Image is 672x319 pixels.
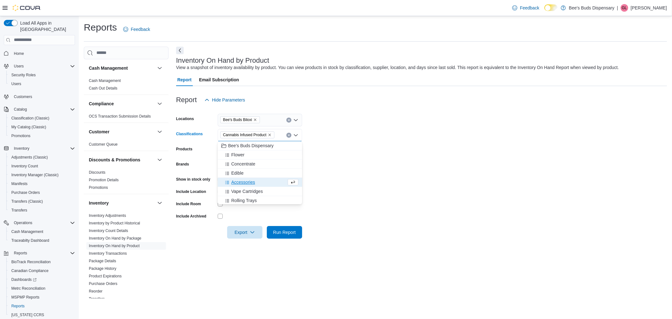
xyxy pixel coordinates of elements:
button: Catalog [1,105,78,114]
a: Cash Out Details [89,86,118,90]
span: Promotions [9,132,75,140]
a: Promotions [89,185,108,190]
span: Feedback [520,5,539,11]
span: Discounts [89,170,106,175]
button: Home [1,49,78,58]
span: Metrc Reconciliation [9,285,75,292]
label: Include Location [176,189,206,194]
a: Reports [9,302,27,310]
span: Cannabis Infused Product [220,131,274,138]
a: Inventory Manager (Classic) [9,171,61,179]
h3: Cash Management [89,65,128,71]
span: Inventory Count [9,162,75,170]
span: Run Report [273,229,296,235]
button: Clear input [286,118,291,123]
span: Customer Queue [89,142,118,147]
a: Inventory Transactions [89,251,127,256]
button: Next [176,47,184,54]
a: Feedback [121,23,152,36]
button: Metrc Reconciliation [6,284,78,293]
button: Discounts & Promotions [89,157,155,163]
span: Load All Apps in [GEOGRAPHIC_DATA] [18,20,75,32]
button: Reports [6,302,78,310]
h3: Customer [89,129,109,135]
button: Transfers [6,206,78,215]
span: Export [231,226,259,239]
span: Bee's Buds Biloxi [223,117,252,123]
h3: Compliance [89,101,114,107]
button: Export [227,226,262,239]
span: Traceabilty Dashboard [11,238,49,243]
div: Choose from the following options [218,141,302,269]
div: View a snapshot of inventory availability by product. You can view products in stock by classific... [176,64,619,71]
a: Package History [89,266,116,271]
span: Email Subscription [199,73,239,86]
button: BioTrack Reconciliation [6,258,78,266]
span: Cannabis Infused Product [223,132,267,138]
span: Users [11,81,21,86]
span: Reports [14,251,27,256]
span: Classification (Classic) [9,114,75,122]
span: Transfers [89,296,105,301]
button: Run Report [267,226,302,239]
button: Inventory [156,199,164,207]
span: Security Roles [9,71,75,79]
p: [PERSON_NAME] [631,4,667,12]
a: Metrc Reconciliation [9,285,48,292]
span: Rolling Trays [231,197,257,204]
span: Catalog [11,106,75,113]
button: Operations [11,219,35,227]
span: My Catalog (Classic) [11,125,46,130]
button: Operations [1,218,78,227]
span: Inventory On Hand by Product [89,243,140,248]
a: Product Expirations [89,274,122,278]
label: Brands [176,162,189,167]
a: Transfers (Classic) [9,198,45,205]
span: Transfers [9,206,75,214]
h1: Reports [84,21,117,34]
span: Transfers [11,208,27,213]
a: Reorder [89,289,102,293]
span: Adjustments (Classic) [11,155,48,160]
span: MSPMP Reports [11,295,39,300]
h3: Report [176,96,197,104]
span: Reports [11,304,25,309]
a: Inventory Count [9,162,41,170]
div: Graham Lamb [621,4,628,12]
a: Security Roles [9,71,38,79]
span: Adjustments (Classic) [9,154,75,161]
a: OCS Transaction Submission Details [89,114,151,119]
button: Cash Management [89,65,155,71]
span: Manifests [11,181,27,186]
a: MSPMP Reports [9,293,42,301]
span: Cash Management [9,228,75,235]
label: Locations [176,116,194,121]
button: Promotions [6,131,78,140]
span: Transfers (Classic) [9,198,75,205]
a: Canadian Compliance [9,267,51,275]
button: Canadian Compliance [6,266,78,275]
span: [US_STATE] CCRS [11,312,44,317]
a: BioTrack Reconciliation [9,258,53,266]
a: Inventory Count Details [89,229,128,233]
button: Hide Parameters [202,94,248,106]
span: Concentrate [231,161,255,167]
button: Traceabilty Dashboard [6,236,78,245]
button: Classification (Classic) [6,114,78,123]
span: Accessories [231,179,255,185]
button: Rolling Trays [218,196,302,205]
button: Transfers (Classic) [6,197,78,206]
span: Purchase Orders [9,189,75,196]
span: Security Roles [11,72,36,78]
button: Manifests [6,179,78,188]
a: Home [11,50,26,57]
span: Reports [11,249,75,257]
span: Catalog [14,107,27,112]
a: Cash Management [9,228,46,235]
span: Product Expirations [89,274,122,279]
h3: Inventory [89,200,109,206]
span: OCS Transaction Submission Details [89,114,151,119]
a: Users [9,80,24,88]
a: Classification (Classic) [9,114,52,122]
a: Dashboards [9,276,39,283]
